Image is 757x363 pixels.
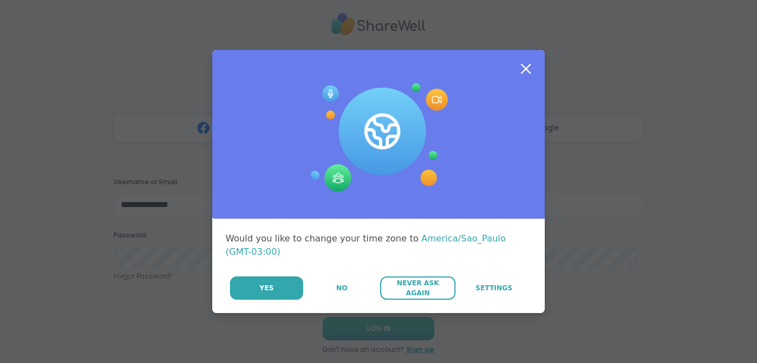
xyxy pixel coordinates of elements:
button: Yes [230,276,303,300]
a: Settings [457,276,531,300]
span: Never Ask Again [386,278,449,298]
button: Never Ask Again [380,276,455,300]
span: No [336,283,347,293]
div: Would you like to change your time zone to [226,232,531,259]
button: No [304,276,379,300]
span: America/Sao_Paulo (GMT-03:00) [226,233,506,257]
img: Session Experience [309,83,448,192]
span: Settings [475,283,513,293]
span: Yes [259,283,274,293]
